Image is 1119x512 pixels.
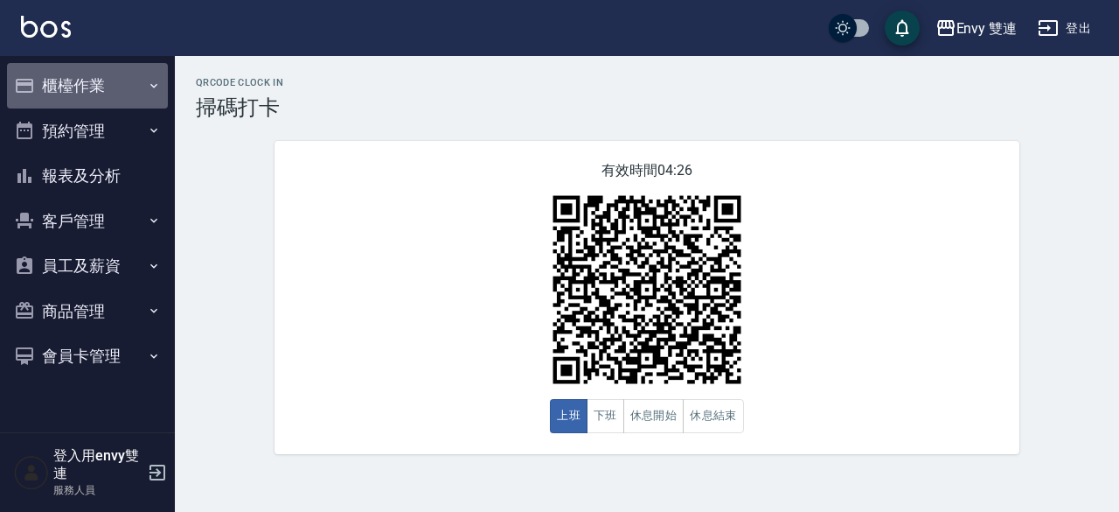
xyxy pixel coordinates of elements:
[956,18,1018,39] div: Envy 雙連
[7,63,168,109] button: 櫃檯作業
[7,153,168,199] button: 報表及分析
[550,399,587,433] button: 上班
[53,447,142,482] h5: 登入用envy雙連
[7,289,168,334] button: 商品管理
[14,455,49,490] img: Person
[196,95,1098,120] h3: 掃碼打卡
[1031,12,1098,45] button: 登出
[7,199,168,244] button: 客戶管理
[53,482,142,498] p: 服務人員
[683,399,744,433] button: 休息結束
[623,399,685,433] button: 休息開始
[928,11,1025,46] button: Envy 雙連
[196,77,1098,88] h2: QRcode Clock In
[7,333,168,379] button: 會員卡管理
[7,109,168,154] button: 預約管理
[587,399,624,433] button: 下班
[275,141,1019,454] div: 有效時間 04:26
[7,243,168,289] button: 員工及薪資
[21,16,71,38] img: Logo
[885,11,920,46] button: save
